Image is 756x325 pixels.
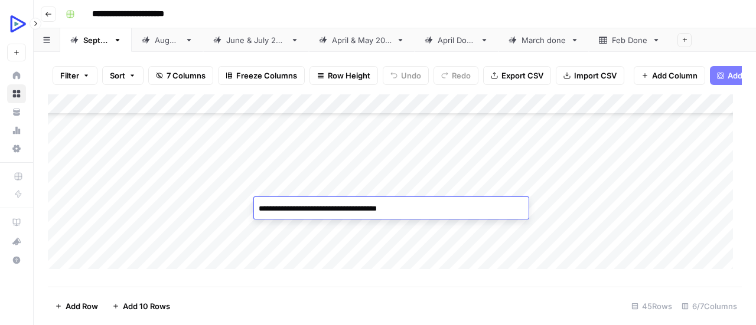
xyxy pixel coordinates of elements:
[53,66,97,85] button: Filter
[498,28,589,52] a: March done
[7,232,26,251] button: What's new?
[7,14,28,35] img: OpenReplay Logo
[383,66,429,85] button: Undo
[60,70,79,81] span: Filter
[105,297,177,316] button: Add 10 Rows
[556,66,624,85] button: Import CSV
[522,34,566,46] div: March done
[167,70,206,81] span: 7 Columns
[7,66,26,85] a: Home
[7,9,26,39] button: Workspace: OpenReplay
[155,34,180,46] div: [DATE]
[110,70,125,81] span: Sort
[309,66,378,85] button: Row Height
[218,66,305,85] button: Freeze Columns
[7,103,26,122] a: Your Data
[677,297,742,316] div: 6/7 Columns
[83,34,109,46] div: [DATE]
[7,213,26,232] a: AirOps Academy
[434,66,478,85] button: Redo
[226,34,286,46] div: [DATE] & [DATE]
[452,70,471,81] span: Redo
[627,297,677,316] div: 45 Rows
[7,84,26,103] a: Browse
[501,70,543,81] span: Export CSV
[328,70,370,81] span: Row Height
[574,70,617,81] span: Import CSV
[401,70,421,81] span: Undo
[483,66,551,85] button: Export CSV
[612,34,647,46] div: Feb Done
[123,300,170,312] span: Add 10 Rows
[7,121,26,140] a: Usage
[48,297,105,316] button: Add Row
[589,28,670,52] a: Feb Done
[438,34,475,46] div: April Done
[652,70,698,81] span: Add Column
[102,66,144,85] button: Sort
[236,70,297,81] span: Freeze Columns
[309,28,415,52] a: [DATE] & [DATE]
[415,28,498,52] a: April Done
[634,66,705,85] button: Add Column
[132,28,203,52] a: [DATE]
[203,28,309,52] a: [DATE] & [DATE]
[7,251,26,270] button: Help + Support
[66,300,98,312] span: Add Row
[332,34,392,46] div: [DATE] & [DATE]
[7,139,26,158] a: Settings
[8,232,25,250] div: What's new?
[148,66,213,85] button: 7 Columns
[60,28,132,52] a: [DATE]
